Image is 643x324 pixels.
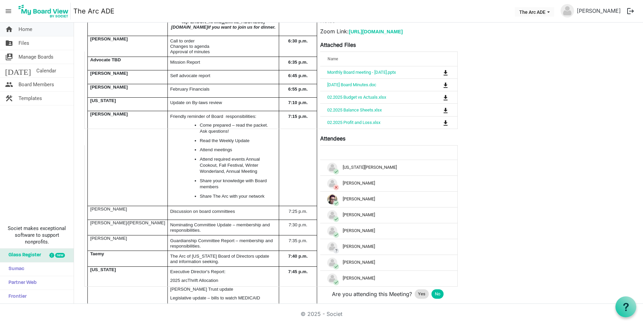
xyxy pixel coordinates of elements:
[441,93,450,102] button: Download
[5,50,13,64] span: switch_account
[332,290,412,298] span: Are you attending this Meeting?
[320,191,457,207] td: checkKathryn Werkema is template cell column header
[333,232,339,238] span: check
[320,134,345,142] label: Attendees
[5,23,13,36] span: home
[200,123,269,134] span: Come prepared – read the packet. Ask questions!
[3,225,71,245] span: Societ makes exceptional software to support nonprofits.
[349,29,403,34] a: [URL][DOMAIN_NAME]
[320,116,415,129] td: 02.2025 Profit and Loss.xlsx is template cell column header Name
[170,38,195,43] span: Call to order
[320,160,457,175] td: checkGeorgia Edson is template cell column header
[170,44,209,49] span: Changes to agenda
[301,311,342,317] a: © 2025 - Societ
[415,66,457,78] td: is Command column column header
[435,291,440,297] span: No
[327,107,382,112] a: 02.2025 Balance Sheets.xlsx
[5,290,27,303] span: Frontier
[18,36,29,50] span: Files
[327,242,450,252] div: [PERSON_NAME]
[327,179,450,189] div: [PERSON_NAME]
[171,19,265,30] span: [PERSON_NAME][EMAIL_ADDRESS][DOMAIN_NAME]
[574,4,623,18] a: [PERSON_NAME]
[5,262,24,276] span: Sumac
[327,194,450,204] div: [PERSON_NAME]
[320,175,457,191] td: closeKari Devine is template cell column header
[208,25,275,30] span: if you want to join us for dinner.
[320,270,457,286] td: checkTim Yoakum is template cell column header
[415,103,457,116] td: is Command column column header
[320,239,457,255] td: ?Patricia Colip is template cell column header
[333,200,339,206] span: check
[333,248,339,254] span: ?
[170,287,233,292] span: [PERSON_NAME] Trust update
[327,210,337,220] img: no-profile-picture.svg
[170,295,260,300] span: Legislative update – bills to watch MEDICAID
[327,258,450,268] div: [PERSON_NAME]
[16,3,73,20] a: My Board View Logo
[327,179,337,189] img: no-profile-picture.svg
[5,92,13,105] span: construction
[327,273,337,284] img: no-profile-picture.svg
[327,273,450,284] div: [PERSON_NAME]
[333,185,339,190] span: close
[73,4,114,18] a: The Arc ADE
[327,194,337,204] img: JcXlW47NMrIgqpV6JfGZSN3y34aDwrjV-JKMJxHuQtwxOV_f8MB-FEabTkWkYGg0GgU0_Jiekey2y27VvAkWaA_thumb.png
[320,223,457,239] td: checkPam Bailey is template cell column header
[5,249,41,262] span: Glass Register
[327,258,337,268] img: no-profile-picture.svg
[515,7,554,17] button: The Arc ADE dropdownbutton
[90,36,128,41] span: [PERSON_NAME]
[327,95,386,100] a: 02.2025 Budget vs Actuals.xlsx
[18,78,54,91] span: Board Members
[327,242,337,252] img: no-profile-picture.svg
[415,116,457,129] td: is Command column column header
[36,64,56,77] span: Calendar
[320,78,415,91] td: 02.19.2025 Board Minutes.doc is template cell column header Name
[561,4,574,18] img: no-profile-picture.svg
[320,41,356,49] label: Attached Files
[441,80,450,90] button: Download
[431,289,444,299] div: No
[327,226,337,236] img: no-profile-picture.svg
[333,280,339,285] span: check
[2,5,15,18] span: menu
[320,91,415,103] td: 02.2025 Budget vs Actuals.xlsx is template cell column header Name
[327,70,396,75] a: Monthly Board meeting - [DATE].pptx
[5,64,31,77] span: [DATE]
[16,3,71,20] img: My Board View Logo
[327,226,450,236] div: [PERSON_NAME]
[418,291,425,297] span: Yes
[320,66,415,78] td: Monthly Board meeting - March 19, 2025.pptx is template cell column header Name
[320,103,415,116] td: 02.2025 Balance Sheets.xlsx is template cell column header Name
[441,118,450,127] button: Download
[5,36,13,50] span: folder_shared
[288,38,308,43] span: 6:30 p.m.
[415,78,457,91] td: is Command column column header
[441,105,450,115] button: Download
[5,78,13,91] span: people
[18,50,53,64] span: Manage Boards
[333,264,339,269] span: check
[333,169,339,174] span: check
[441,68,450,77] button: Download
[200,138,250,143] span: Read the Weekly Update
[623,4,638,18] button: logout
[327,120,380,125] a: 02.2025 Profit and Loss.xlsx
[415,91,457,103] td: is Command column column header
[5,276,37,290] span: Partner Web
[84,27,458,35] p: Zoom Link:
[327,82,376,87] a: [DATE] Board Minutes.doc
[170,49,210,54] span: Approval of minutes
[320,255,457,270] td: checkRyan McNeill is template cell column header
[415,289,429,299] div: Yes
[333,216,339,222] span: check
[320,207,457,223] td: checkKelly Lawler is template cell column header
[327,210,450,220] div: [PERSON_NAME]
[327,163,450,173] div: [US_STATE][PERSON_NAME]
[328,57,338,61] span: Name
[18,23,32,36] span: Home
[327,163,337,173] img: no-profile-picture.svg
[55,253,65,258] div: new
